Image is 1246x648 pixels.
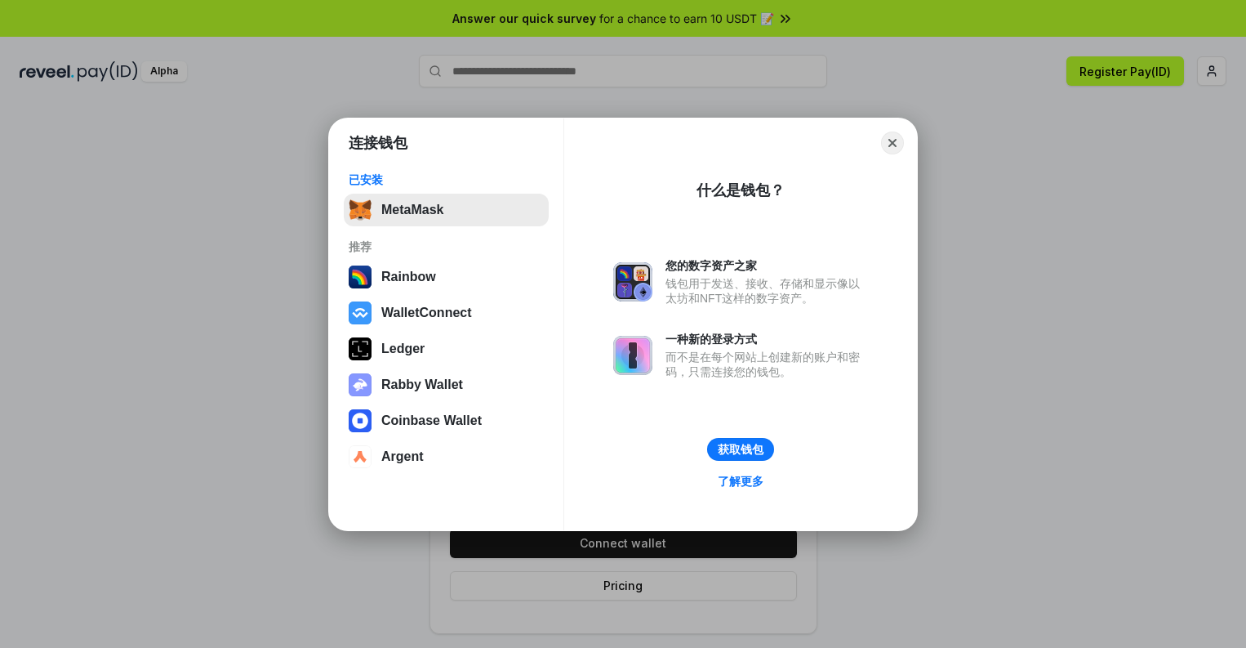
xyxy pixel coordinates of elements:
img: svg+xml,%3Csvg%20fill%3D%22none%22%20height%3D%2233%22%20viewBox%3D%220%200%2035%2033%22%20width%... [349,199,372,221]
button: Rabby Wallet [344,369,549,401]
div: 一种新的登录方式 [665,332,868,346]
button: MetaMask [344,194,549,226]
h1: 连接钱包 [349,133,407,153]
div: 获取钱包 [718,442,763,457]
div: Rabby Wallet [381,378,463,392]
div: 钱包用于发送、接收、存储和显示像以太坊和NFT这样的数字资产。 [665,276,868,306]
div: MetaMask [381,203,443,217]
img: svg+xml,%3Csvg%20width%3D%2228%22%20height%3D%2228%22%20viewBox%3D%220%200%2028%2028%22%20fill%3D... [349,302,372,324]
div: WalletConnect [381,306,472,320]
div: 而不是在每个网站上创建新的账户和密码，只需连接您的钱包。 [665,350,868,379]
img: svg+xml,%3Csvg%20xmlns%3D%22http%3A%2F%2Fwww.w3.org%2F2000%2Fsvg%22%20fill%3D%22none%22%20viewBox... [349,373,372,396]
img: svg+xml,%3Csvg%20xmlns%3D%22http%3A%2F%2Fwww.w3.org%2F2000%2Fsvg%22%20width%3D%2228%22%20height%3... [349,337,372,360]
button: WalletConnect [344,297,549,329]
button: Rainbow [344,261,549,293]
div: Rainbow [381,270,436,284]
div: Coinbase Wallet [381,413,482,428]
button: 获取钱包 [707,438,774,461]
div: 您的数字资产之家 [665,258,868,273]
button: Argent [344,440,549,473]
img: svg+xml,%3Csvg%20xmlns%3D%22http%3A%2F%2Fwww.w3.org%2F2000%2Fsvg%22%20fill%3D%22none%22%20viewBox... [613,336,652,375]
button: Close [881,132,904,154]
button: Ledger [344,333,549,365]
div: 了解更多 [718,474,763,489]
div: 已安装 [349,172,544,187]
a: 了解更多 [708,471,773,492]
div: Argent [381,449,424,464]
img: svg+xml,%3Csvg%20xmlns%3D%22http%3A%2F%2Fwww.w3.org%2F2000%2Fsvg%22%20fill%3D%22none%22%20viewBox... [613,262,652,302]
div: Ledger [381,342,425,356]
img: svg+xml,%3Csvg%20width%3D%2228%22%20height%3D%2228%22%20viewBox%3D%220%200%2028%2028%22%20fill%3D... [349,445,372,468]
div: 推荐 [349,239,544,254]
div: 什么是钱包？ [696,181,785,200]
img: svg+xml,%3Csvg%20width%3D%22120%22%20height%3D%22120%22%20viewBox%3D%220%200%20120%20120%22%20fil... [349,266,372,288]
button: Coinbase Wallet [344,404,549,437]
img: svg+xml,%3Csvg%20width%3D%2228%22%20height%3D%2228%22%20viewBox%3D%220%200%2028%2028%22%20fill%3D... [349,409,372,432]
